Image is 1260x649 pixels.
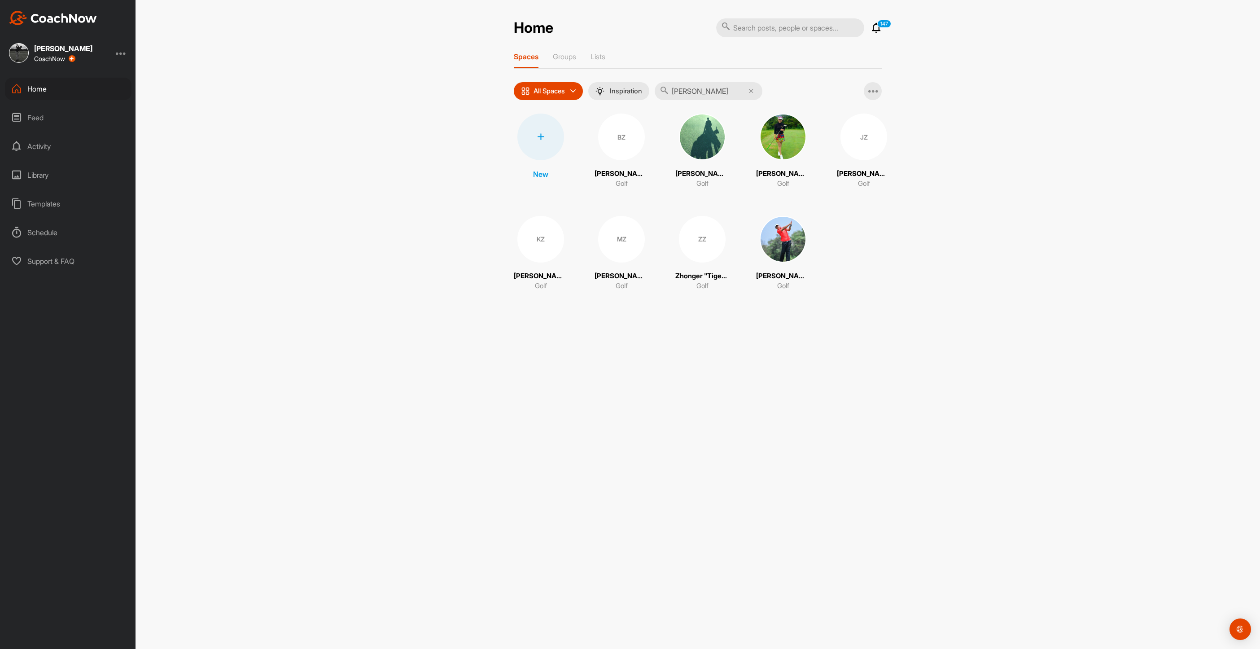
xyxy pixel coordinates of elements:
p: 147 [877,20,891,28]
div: MZ [598,216,645,263]
p: Inspiration [610,88,642,95]
p: Zhonger "Tiger" [PERSON_NAME] [675,271,729,281]
p: Golf [616,281,628,291]
div: Activity [5,135,131,158]
p: [PERSON_NAME] [675,169,729,179]
img: CoachNow [9,11,97,25]
input: Search... [655,82,762,100]
p: Golf [777,179,789,189]
div: Home [5,78,131,100]
p: Golf [616,179,628,189]
input: Search posts, people or spaces... [716,18,864,37]
div: CoachNow [34,55,75,62]
div: Library [5,164,131,186]
div: Schedule [5,221,131,244]
a: BZ[PERSON_NAME]Golf [595,114,648,189]
p: [PERSON_NAME] [756,169,810,179]
p: [PERSON_NAME] [837,169,891,179]
div: Templates [5,193,131,215]
div: JZ [840,114,887,160]
p: [PERSON_NAME] [595,169,648,179]
p: Golf [696,281,709,291]
div: BZ [598,114,645,160]
div: Open Intercom Messenger [1229,618,1251,640]
p: Golf [858,179,870,189]
p: [PERSON_NAME] [514,271,568,281]
a: [PERSON_NAME]Golf [756,114,810,189]
p: Spaces [514,52,538,61]
div: Feed [5,106,131,129]
p: [PERSON_NAME] [756,271,810,281]
a: MZ[PERSON_NAME]Golf [595,216,648,291]
div: Support & FAQ [5,250,131,272]
img: square_b556c621424af2fd08fd98ef9965cb0e.jpg [679,114,726,160]
p: All Spaces [534,88,565,95]
a: KZ[PERSON_NAME]Golf [514,216,568,291]
h2: Home [514,19,553,37]
div: KZ [517,216,564,263]
img: menuIcon [595,87,604,96]
img: icon [521,87,530,96]
p: [PERSON_NAME] [595,271,648,281]
a: [PERSON_NAME]Golf [756,216,810,291]
p: New [533,169,548,180]
p: Golf [696,179,709,189]
a: [PERSON_NAME]Golf [675,114,729,189]
p: Lists [591,52,605,61]
a: ZZZhonger "Tiger" [PERSON_NAME]Golf [675,216,729,291]
div: [PERSON_NAME] [34,45,92,52]
img: square_f7256f1f4e18542e21b4efe988a0993d.jpg [9,43,29,63]
div: ZZ [679,216,726,263]
p: Golf [535,281,547,291]
img: square_59d53acfe8f1c858b5539c5798b590e9.jpg [760,114,806,160]
a: JZ[PERSON_NAME]Golf [837,114,891,189]
p: Groups [553,52,576,61]
p: Golf [777,281,789,291]
img: square_a0ba0d7e89b0c119d04f5987e4a83dd0.jpg [760,216,806,263]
